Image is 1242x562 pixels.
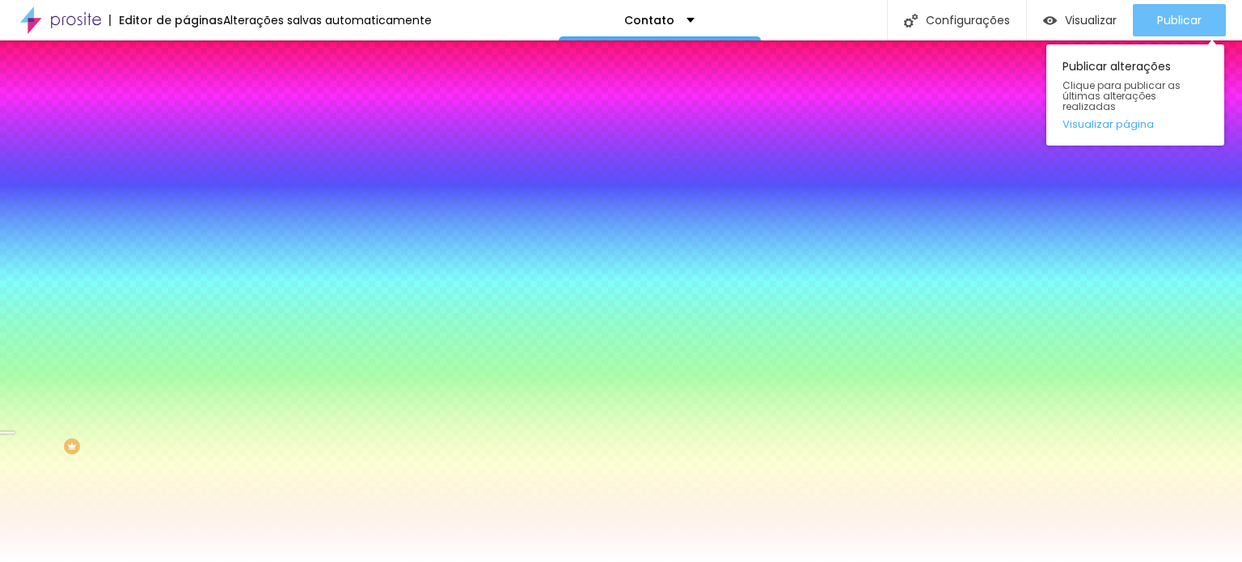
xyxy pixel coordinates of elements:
a: Visualizar página [1062,119,1208,129]
button: Publicar [1133,4,1226,36]
button: Visualizar [1027,4,1133,36]
img: Ícone [904,14,918,27]
font: Visualizar [1065,12,1117,28]
font: Publicar [1157,12,1202,28]
font: Visualizar página [1062,116,1154,132]
font: Publicar alterações [1062,58,1171,74]
font: Contato [624,12,674,28]
font: Editor de páginas [119,12,223,28]
font: Configurações [926,12,1010,28]
font: Clique para publicar as últimas alterações realizadas [1062,78,1181,113]
font: Alterações salvas automaticamente [223,12,432,28]
img: view-1.svg [1043,14,1057,27]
